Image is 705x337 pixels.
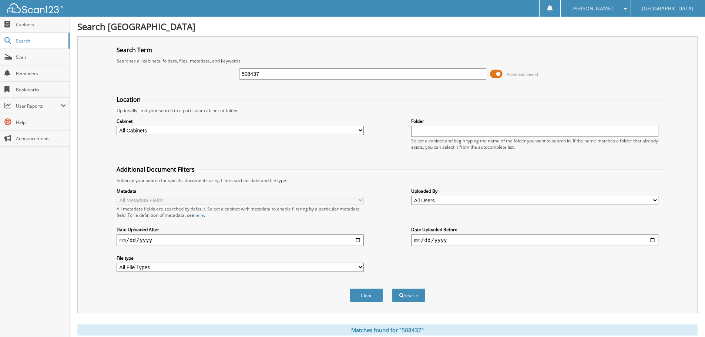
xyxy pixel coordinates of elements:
[194,212,204,218] a: here
[507,71,540,77] span: Advanced Search
[392,289,425,302] button: Search
[77,324,698,336] div: Matches found for "508437"
[117,188,364,194] label: Metadata
[113,165,198,173] legend: Additional Document Filters
[113,58,662,64] div: Searches all cabinets, folders, files, metadata, and keywords
[117,234,364,246] input: start
[16,54,66,60] span: Scan
[113,177,662,183] div: Enhance your search for specific documents using filters such as date and file type.
[16,135,66,142] span: Announcements
[350,289,383,302] button: Clear
[411,234,658,246] input: end
[411,138,658,150] div: Select a cabinet and begin typing the name of the folder you want to search in. If the name match...
[117,226,364,233] label: Date Uploaded After
[113,95,144,104] legend: Location
[117,255,364,261] label: File type
[117,206,364,218] div: All metadata fields are searched by default. Select a cabinet with metadata to enable filtering b...
[117,118,364,124] label: Cabinet
[411,226,658,233] label: Date Uploaded Before
[113,107,662,114] div: Optionally limit your search to a particular cabinet or folder
[411,188,658,194] label: Uploaded By
[113,46,156,54] legend: Search Term
[16,21,66,28] span: Cabinets
[16,38,65,44] span: Search
[16,103,61,109] span: User Reports
[7,3,63,13] img: scan123-logo-white.svg
[16,119,66,125] span: Help
[77,20,698,33] h1: Search [GEOGRAPHIC_DATA]
[571,6,613,11] span: [PERSON_NAME]
[411,118,658,124] label: Folder
[16,87,66,93] span: Bookmarks
[16,70,66,77] span: Reminders
[642,6,694,11] span: [GEOGRAPHIC_DATA]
